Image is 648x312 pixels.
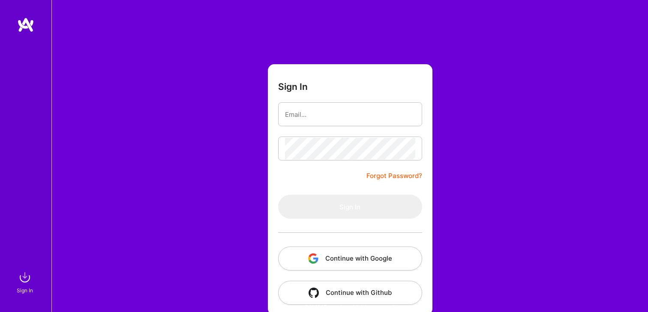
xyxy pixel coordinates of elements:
img: sign in [16,269,33,286]
img: icon [308,253,318,264]
button: Sign In [278,195,422,219]
img: icon [309,288,319,298]
input: Email... [285,104,415,125]
a: sign inSign In [18,269,33,295]
button: Continue with Google [278,247,422,270]
a: Forgot Password? [366,171,422,181]
div: Sign In [17,286,33,295]
img: logo [17,17,34,33]
h3: Sign In [278,81,308,92]
button: Continue with Github [278,281,422,305]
